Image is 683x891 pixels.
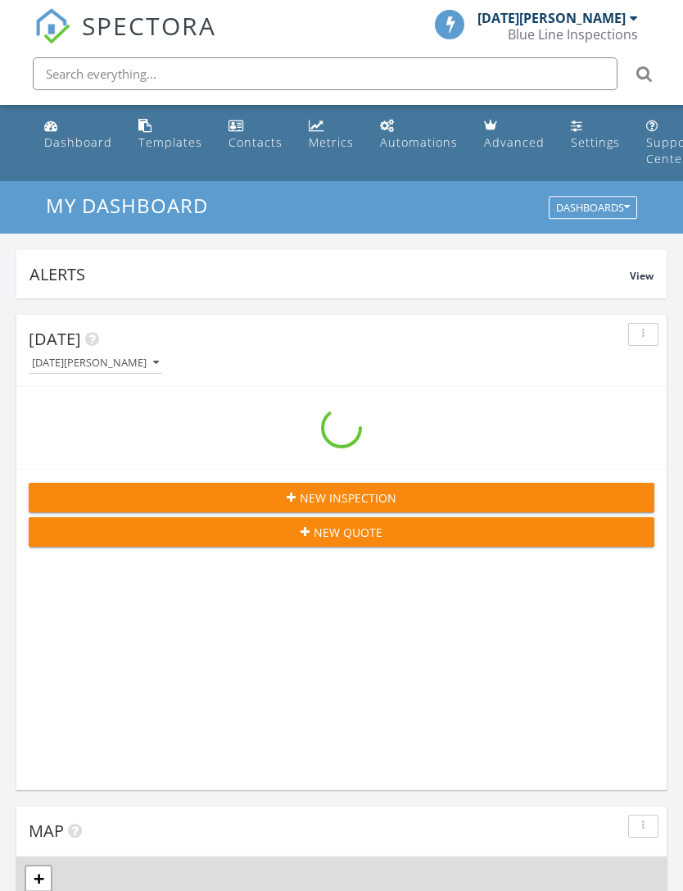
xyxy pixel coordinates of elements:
[138,134,202,150] div: Templates
[33,57,617,90] input: Search everything...
[29,328,81,350] span: [DATE]
[82,8,216,43] span: SPECTORA
[38,111,119,158] a: Dashboard
[549,197,637,220] button: Dashboards
[44,134,112,150] div: Dashboard
[29,263,630,285] div: Alerts
[222,111,289,158] a: Contacts
[302,111,360,158] a: Metrics
[508,26,638,43] div: Blue Line Inspections
[630,269,654,283] span: View
[34,8,70,44] img: The Best Home Inspection Software - Spectora
[29,483,654,512] button: New Inspection
[29,517,654,547] button: New Quote
[228,134,283,150] div: Contacts
[564,111,626,158] a: Settings
[477,10,626,26] div: [DATE][PERSON_NAME]
[380,134,458,150] div: Automations
[34,22,216,57] a: SPECTORA
[29,352,162,375] button: [DATE][PERSON_NAME]
[484,134,545,150] div: Advanced
[309,134,354,150] div: Metrics
[314,524,382,541] span: New Quote
[26,866,51,891] a: Zoom in
[29,820,64,842] span: Map
[556,202,630,214] div: Dashboards
[477,111,551,158] a: Advanced
[571,134,620,150] div: Settings
[32,357,159,369] div: [DATE][PERSON_NAME]
[373,111,464,158] a: Automations (Basic)
[46,192,208,219] span: My Dashboard
[300,489,396,507] span: New Inspection
[132,111,209,158] a: Templates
